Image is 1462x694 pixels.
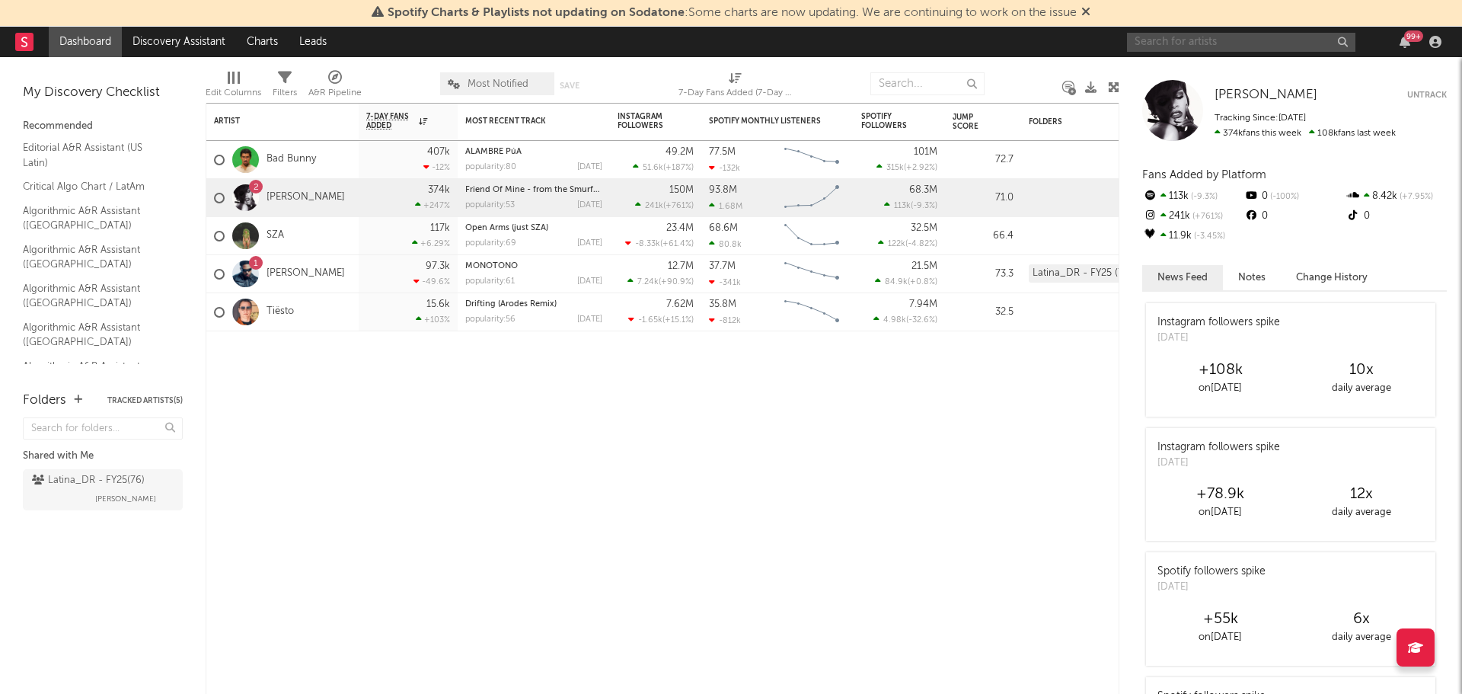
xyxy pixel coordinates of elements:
div: Artist [214,117,328,126]
div: 12 x [1291,485,1432,504]
button: Untrack [1407,88,1447,103]
span: 7.24k [637,278,659,286]
div: 99 + [1404,30,1423,42]
a: Charts [236,27,289,57]
input: Search for artists [1127,33,1355,52]
span: [PERSON_NAME] [95,490,156,508]
div: [DATE] [577,201,602,209]
div: -812k [709,315,741,325]
div: popularity: 80 [465,163,516,171]
div: ( ) [878,238,937,248]
div: ( ) [635,200,694,210]
div: Recommended [23,117,183,136]
span: 122k [888,240,905,248]
span: 7-Day Fans Added [366,112,415,130]
div: 0 [1345,206,1447,226]
a: Algorithmic A&R Assistant ([GEOGRAPHIC_DATA]) [23,203,168,234]
input: Search... [870,72,985,95]
span: +761 % [1190,213,1223,221]
a: Open Arms (just SZA) [465,224,548,232]
span: Dismiss [1081,7,1090,19]
span: 4.98k [883,316,906,325]
span: -8.33k [635,240,660,248]
div: Jump Score [953,113,991,131]
div: 7-Day Fans Added (7-Day Fans Added) [678,84,793,102]
div: ( ) [625,238,694,248]
div: 101M [914,147,937,157]
div: Folders [23,392,66,410]
div: 97.3k [426,261,450,271]
a: MONÓTONO [465,262,518,270]
div: [DATE] [1157,456,1280,471]
span: +7.95 % [1397,193,1433,201]
a: [PERSON_NAME] [1215,88,1317,103]
button: 99+ [1400,36,1410,48]
div: Spotify Followers [861,112,915,130]
div: +6.29 % [412,238,450,248]
div: -341k [709,277,741,287]
button: News Feed [1142,265,1223,290]
div: 113k [1142,187,1243,206]
div: 32.5M [911,223,937,233]
div: +108k [1150,361,1291,379]
svg: Chart title [777,293,846,331]
div: ( ) [633,162,694,172]
span: Fans Added by Platform [1142,169,1266,181]
div: 68.6M [709,223,738,233]
svg: Chart title [777,255,846,293]
span: +15.1 % [665,316,691,325]
div: Instagram followers spike [1157,315,1280,331]
div: 68.3M [909,185,937,195]
div: 73.3 [953,265,1014,283]
span: +187 % [666,164,691,172]
div: 23.4M [666,223,694,233]
div: Spotify Monthly Listeners [709,117,823,126]
div: ( ) [884,200,937,210]
div: -132k [709,163,740,173]
div: popularity: 69 [465,239,516,248]
span: -100 % [1268,193,1299,201]
span: -3.45 % [1192,232,1225,241]
div: Most Recent Track [465,117,579,126]
div: ALAMBRE PúA [465,148,602,156]
div: 0 [1243,187,1345,206]
svg: Chart title [777,141,846,179]
div: 374k [428,185,450,195]
span: : Some charts are now updating. We are continuing to work on the issue [388,7,1077,19]
span: 51.6k [643,164,663,172]
div: 241k [1142,206,1243,226]
div: -49.6 % [413,277,450,286]
div: 150M [669,185,694,195]
div: on [DATE] [1150,628,1291,647]
a: Dashboard [49,27,122,57]
span: -32.6 % [908,316,935,325]
div: popularity: 61 [465,277,515,286]
span: +61.4 % [662,240,691,248]
a: Bad Bunny [267,153,316,166]
div: ( ) [873,315,937,325]
div: Edit Columns [206,84,261,102]
div: Instagram Followers [618,112,671,130]
div: Filters [273,65,297,109]
div: My Discovery Checklist [23,84,183,102]
div: 71.0 [953,189,1014,207]
div: [DATE] [577,239,602,248]
button: Notes [1223,265,1281,290]
div: 77.5M [709,147,736,157]
div: +78.9k [1150,485,1291,504]
svg: Chart title [777,217,846,255]
div: 72.7 [953,151,1014,169]
span: -9.3 % [913,202,935,210]
span: [PERSON_NAME] [1215,88,1317,101]
div: Drifting (Arodes Remix) [465,300,602,309]
a: Critical Algo Chart / LatAm [23,178,168,195]
div: -12 % [423,162,450,172]
div: 6 x [1291,610,1432,628]
div: popularity: 56 [465,315,516,324]
div: Edit Columns [206,65,261,109]
div: 11.9k [1142,226,1243,246]
div: 10 x [1291,361,1432,379]
div: 7-Day Fans Added (7-Day Fans Added) [678,65,793,109]
a: Tiësto [267,305,294,318]
div: 117k [430,223,450,233]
